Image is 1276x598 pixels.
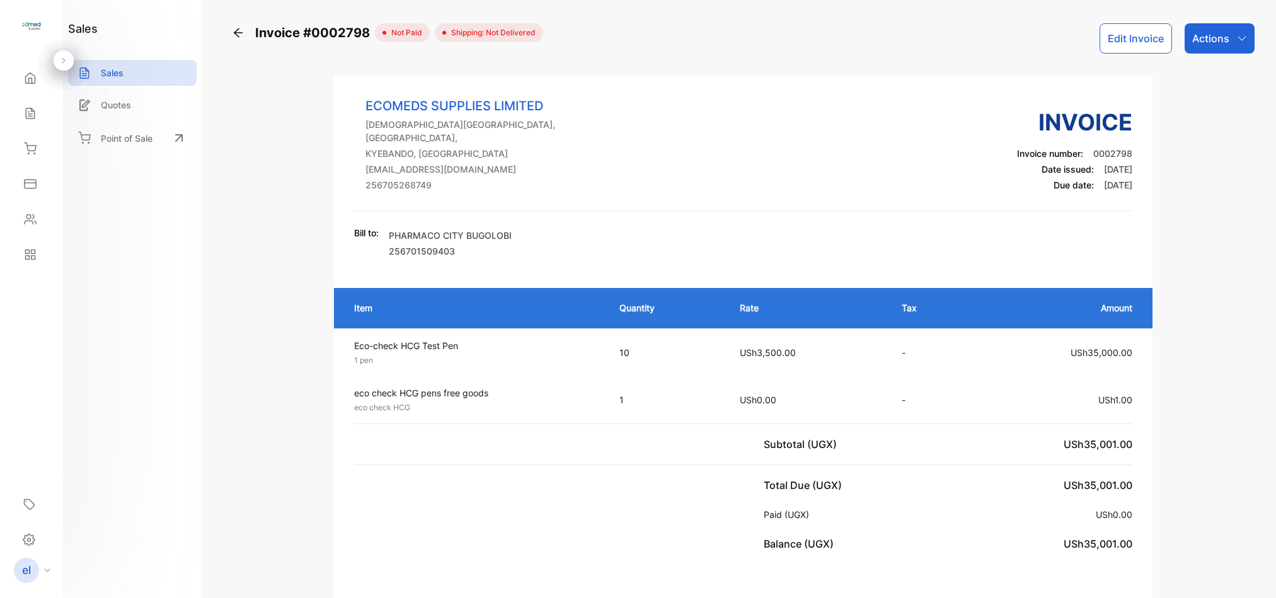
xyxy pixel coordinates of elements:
[354,386,597,400] p: eco check HCG pens free goods
[740,301,877,314] p: Rate
[1223,545,1276,598] iframe: LiveChat chat widget
[101,66,124,79] p: Sales
[902,346,957,359] p: -
[1054,180,1094,190] span: Due date:
[354,402,597,413] p: eco check HCG
[354,355,597,366] p: 1 pen
[446,27,536,38] span: Shipping: Not Delivered
[1093,148,1132,159] span: 0002798
[1071,347,1132,358] span: USh35,000.00
[740,347,796,358] span: USh3,500.00
[1042,164,1094,175] span: Date issued:
[1185,23,1255,54] button: Actions
[354,339,597,352] p: Eco-check HCG Test Pen
[982,301,1132,314] p: Amount
[1017,148,1083,159] span: Invoice number:
[1098,394,1132,405] span: USh1.00
[101,132,152,145] p: Point of Sale
[764,437,842,452] p: Subtotal (UGX)
[365,147,607,160] p: KYEBANDO, [GEOGRAPHIC_DATA]
[365,96,607,115] p: ECOMEDS SUPPLIES LIMITED
[902,393,957,406] p: -
[68,124,197,152] a: Point of Sale
[764,508,814,521] p: Paid (UGX)
[68,20,98,37] h1: sales
[764,536,839,551] p: Balance (UGX)
[1104,180,1132,190] span: [DATE]
[619,346,715,359] p: 10
[1064,538,1132,550] span: USh35,001.00
[619,301,715,314] p: Quantity
[365,163,607,176] p: [EMAIL_ADDRESS][DOMAIN_NAME]
[68,60,197,86] a: Sales
[389,229,512,242] p: PHARMACO CITY BUGOLOBI
[1017,105,1132,139] h3: Invoice
[386,27,422,38] span: not paid
[1064,479,1132,492] span: USh35,001.00
[902,301,957,314] p: Tax
[354,226,379,239] p: Bill to:
[365,118,607,144] p: [DEMOGRAPHIC_DATA][GEOGRAPHIC_DATA], [GEOGRAPHIC_DATA],
[101,98,131,112] p: Quotes
[1096,509,1132,520] span: USh0.00
[255,23,375,42] span: Invoice #0002798
[22,562,31,578] p: el
[1064,438,1132,451] span: USh35,001.00
[365,178,607,192] p: 256705268749
[619,393,715,406] p: 1
[1192,31,1229,46] p: Actions
[1100,23,1172,54] button: Edit Invoice
[764,478,847,493] p: Total Due (UGX)
[354,301,594,314] p: Item
[740,394,776,405] span: USh0.00
[1104,164,1132,175] span: [DATE]
[22,16,41,35] img: logo
[389,244,512,258] p: 256701509403
[68,92,197,118] a: Quotes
